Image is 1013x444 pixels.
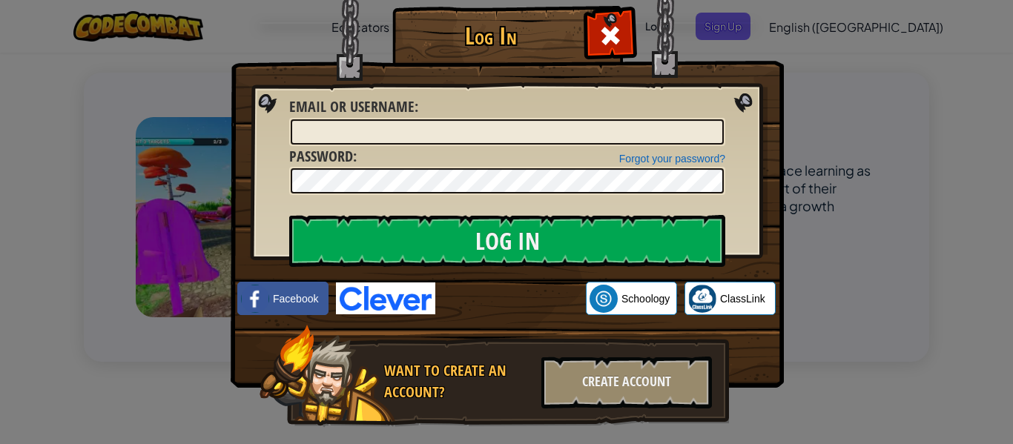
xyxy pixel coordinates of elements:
img: facebook_small.png [241,285,269,313]
img: classlink-logo-small.png [688,285,716,313]
span: Schoology [621,291,670,306]
span: Email or Username [289,96,415,116]
label: : [289,96,418,118]
iframe: Sign in with Google Button [435,282,586,315]
span: ClassLink [720,291,765,306]
span: Password [289,146,353,166]
img: schoology.png [590,285,618,313]
input: Log In [289,215,725,267]
h1: Log In [396,23,585,49]
span: Facebook [273,291,318,306]
div: Want to create an account? [384,360,532,402]
label: : [289,146,357,168]
a: Forgot your password? [619,153,725,165]
div: Create Account [541,357,712,408]
img: clever-logo-blue.png [336,282,435,314]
